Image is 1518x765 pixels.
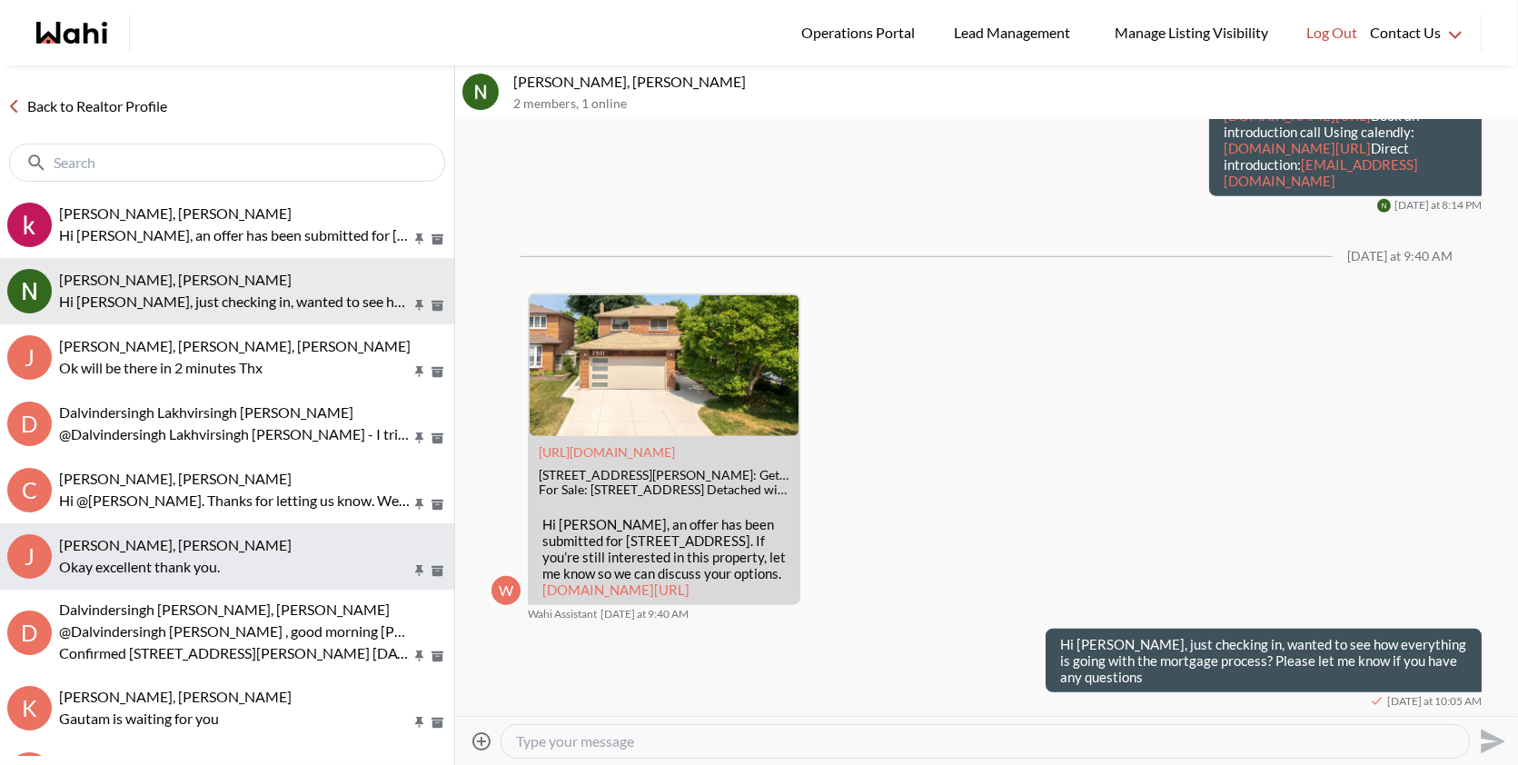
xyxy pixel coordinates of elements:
div: D [7,402,52,446]
div: Nidhi Singh, Behnam [7,269,52,313]
span: Wahi Assistant [528,607,597,621]
time: 2025-09-13T00:14:19.178Z [1394,198,1482,213]
div: [STREET_ADDRESS][PERSON_NAME]: Get $12.4K Cashback | Wahi [539,468,789,483]
input: Search [54,154,404,172]
img: N [462,74,499,110]
span: [PERSON_NAME], [PERSON_NAME] [59,470,292,487]
time: 2025-09-16T13:40:47.530Z [600,607,689,621]
a: [DOMAIN_NAME][URL] [542,581,690,598]
span: Log Out [1306,21,1357,45]
button: Archive [428,298,447,313]
div: k [7,686,52,730]
button: Archive [428,649,447,664]
div: J [7,335,52,380]
button: Archive [428,563,447,579]
p: 2 members , 1 online [513,96,1511,112]
div: Nidhi Singh, Behnam [462,74,499,110]
p: @Dalvindersingh [PERSON_NAME] , good morning [PERSON_NAME] This is [PERSON_NAME] here [PERSON_NAM... [59,621,411,642]
span: [PERSON_NAME], [PERSON_NAME] [59,688,292,705]
p: Hi @[PERSON_NAME]. Thanks for letting us know. We are here for you when you are ready. [59,490,411,512]
p: Book an introduction call Using calendly: Direct introduction: [1224,107,1467,189]
button: Archive [428,364,447,380]
img: N [1377,199,1391,213]
span: [PERSON_NAME], [PERSON_NAME], [PERSON_NAME] [59,337,411,354]
p: Hi [PERSON_NAME], just checking in, wanted to see how everything is going with the mortgage proce... [59,291,411,313]
p: Gautam is waiting for you [59,708,411,730]
button: Pin [412,298,428,313]
button: Pin [412,715,428,730]
a: Wahi homepage [36,22,107,44]
div: [DATE] at 9:40 AM [1347,249,1453,264]
a: [EMAIL_ADDRESS][DOMAIN_NAME] [1224,156,1418,189]
div: D [7,611,52,655]
div: W [491,576,521,605]
div: Nidhi Singh [1377,199,1391,213]
div: C [7,468,52,512]
p: Ok will be there in 2 minutes Thx [59,357,411,379]
div: J [7,534,52,579]
button: Archive [428,232,447,247]
p: Hi [PERSON_NAME], an offer has been submitted for [STREET_ADDRESS]. If you’re still interested in... [542,516,786,598]
a: Attachment [539,444,675,460]
img: k [7,203,52,247]
button: Send [1470,720,1511,761]
a: [DOMAIN_NAME][URL] [1224,140,1371,156]
p: @Dalvindersingh Lakhvirsingh [PERSON_NAME] - I tried to reach and confirm the appointment for 6:3... [59,423,411,445]
button: Pin [412,497,428,512]
p: Okay excellent thank you. [59,556,411,578]
button: Pin [412,364,428,380]
button: Archive [428,431,447,446]
span: Lead Management [954,21,1076,45]
button: Pin [412,232,428,247]
button: Pin [412,431,428,446]
span: Manage Listing Visibility [1109,21,1274,45]
p: Confirmed [STREET_ADDRESS][PERSON_NAME] [DATE] • 6:30 PM [59,642,411,664]
button: Pin [412,563,428,579]
span: Dalvindersingh [PERSON_NAME], [PERSON_NAME] [59,601,390,618]
span: [PERSON_NAME], [PERSON_NAME] [59,536,292,553]
button: Archive [428,715,447,730]
time: 2025-09-16T14:05:31.025Z [1387,694,1482,709]
p: Hi [PERSON_NAME], an offer has been submitted for [STREET_ADDRESS][PERSON_NAME]. If you’re still ... [59,224,411,246]
button: Archive [428,497,447,512]
span: [PERSON_NAME], [PERSON_NAME] [59,204,292,222]
textarea: Type your message [516,732,1454,750]
div: For Sale: [STREET_ADDRESS] Detached with $12.4K Cashback through Wahi Cashback. View 48 photos, l... [539,482,789,498]
p: [PERSON_NAME], [PERSON_NAME] [513,73,1511,91]
img: N [7,269,52,313]
p: Hi [PERSON_NAME], just checking in, wanted to see how everything is going with the mortgage proce... [1060,636,1467,685]
div: khalid Alvi, Behnam [7,203,52,247]
span: [PERSON_NAME], [PERSON_NAME] [59,271,292,288]
img: 2501 Benedet Dr, Mississauga, ON: Get $12.4K Cashback | Wahi [530,295,799,436]
span: Operations Portal [801,21,921,45]
span: Dalvindersingh Lakhvirsingh [PERSON_NAME] [59,403,353,421]
button: Pin [412,649,428,664]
